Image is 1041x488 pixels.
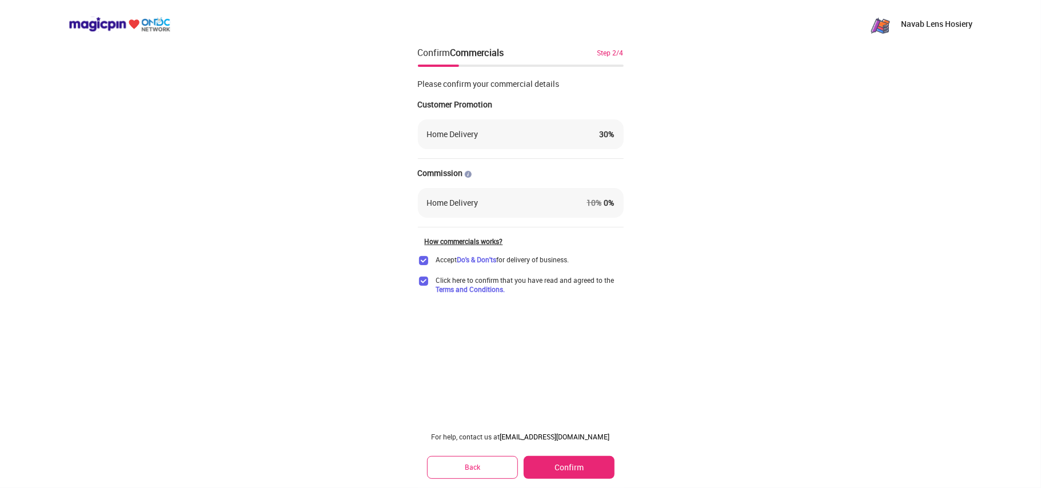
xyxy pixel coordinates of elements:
[500,432,610,441] a: [EMAIL_ADDRESS][DOMAIN_NAME]
[436,275,624,294] span: Click here to confirm that you have read and agreed to the
[587,197,615,208] span: 0 %
[901,18,972,30] p: Navab Lens Hosiery
[69,17,170,32] img: ondc-logo-new-small.8a59708e.svg
[427,456,518,478] button: Back
[418,167,624,179] div: Commission
[436,255,569,264] div: Accept for delivery of business.
[427,197,478,209] div: Home Delivery
[869,13,892,35] img: zN8eeJ7_1yFC7u6ROh_yaNnuSMByXp4ytvKet0ObAKR-3G77a2RQhNqTzPi8_o_OMQ7Yu_PgX43RpeKyGayj_rdr-Pw
[465,171,472,178] img: AuROenoBPPGMAAAAAElFTkSuQmCC
[597,47,624,58] div: Step 2/4
[425,237,624,246] div: How commercials works?
[418,255,429,266] img: checkbox_purple.ceb64cee.svg
[524,456,614,479] button: Confirm
[418,275,429,287] img: checkbox_purple.ceb64cee.svg
[450,46,504,59] div: Commercials
[418,46,504,59] div: Confirm
[427,432,615,441] div: For help, contact us at
[587,197,602,208] span: 10 %
[418,78,624,90] div: Please confirm your commercial details
[418,99,624,110] div: Customer Promotion
[457,255,497,264] a: Do's & Don'ts
[436,285,505,294] a: Terms and Conditions.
